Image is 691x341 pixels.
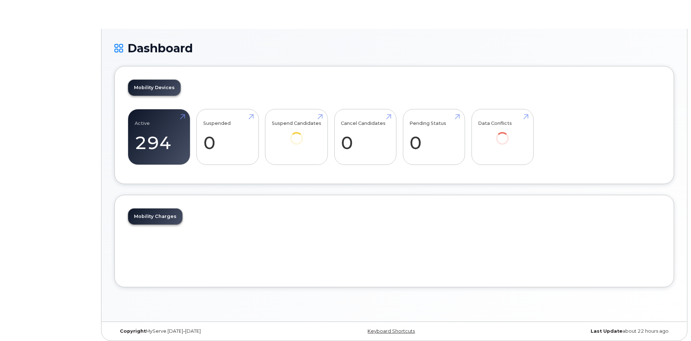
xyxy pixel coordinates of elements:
strong: Copyright [120,328,146,334]
strong: Last Update [591,328,622,334]
a: Mobility Devices [128,80,181,96]
a: Mobility Charges [128,209,182,224]
a: Suspended 0 [203,113,252,161]
a: Cancel Candidates 0 [341,113,390,161]
a: Data Conflicts [478,113,527,155]
a: Active 294 [135,113,183,161]
div: MyServe [DATE]–[DATE] [114,328,301,334]
h1: Dashboard [114,42,674,54]
a: Suspend Candidates [272,113,321,155]
div: about 22 hours ago [487,328,674,334]
a: Keyboard Shortcuts [368,328,415,334]
a: Pending Status 0 [409,113,458,161]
